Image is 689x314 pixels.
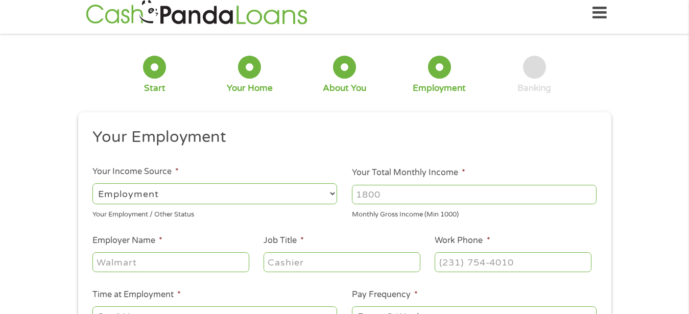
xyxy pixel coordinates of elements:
input: 1800 [352,185,597,204]
h2: Your Employment [92,127,589,148]
div: Start [144,83,165,94]
div: Monthly Gross Income (Min 1000) [352,206,597,220]
label: Job Title [264,235,304,246]
label: Your Total Monthly Income [352,167,465,178]
input: Cashier [264,252,420,272]
input: Walmart [92,252,249,272]
label: Work Phone [435,235,490,246]
label: Your Income Source [92,166,179,177]
label: Pay Frequency [352,289,418,300]
div: Your Home [227,83,273,94]
input: (231) 754-4010 [435,252,591,272]
div: Banking [517,83,551,94]
div: About You [323,83,366,94]
label: Time at Employment [92,289,181,300]
div: Your Employment / Other Status [92,206,337,220]
label: Employer Name [92,235,162,246]
div: Employment [413,83,466,94]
